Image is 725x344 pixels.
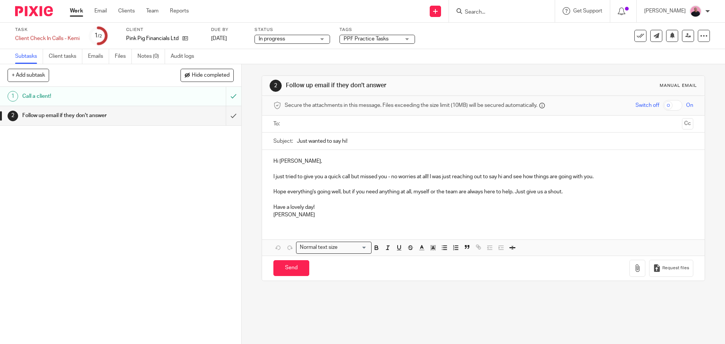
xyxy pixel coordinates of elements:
[273,173,693,180] p: I just tried to give you a quick call but missed you - no worries at all! I was just reaching out...
[94,7,107,15] a: Email
[211,27,245,33] label: Due by
[636,102,659,109] span: Switch off
[464,9,532,16] input: Search
[296,242,372,253] div: Search for option
[8,91,18,102] div: 1
[118,7,135,15] a: Clients
[192,73,230,79] span: Hide completed
[115,49,132,64] a: Files
[682,118,693,130] button: Cc
[8,111,18,121] div: 2
[171,49,200,64] a: Audit logs
[15,35,80,42] div: Client Check In Calls - Kemi
[690,5,702,17] img: Bio%20-%20Kemi%20.png
[49,49,82,64] a: Client tasks
[146,7,159,15] a: Team
[273,120,282,128] label: To:
[273,204,693,211] p: Have a lovely day!
[270,80,282,92] div: 2
[339,27,415,33] label: Tags
[662,265,689,271] span: Request files
[126,35,179,42] p: Pink Pig Financials Ltd
[259,36,285,42] span: In progress
[286,82,500,89] h1: Follow up email if they don't answer
[8,69,49,82] button: + Add subtask
[98,34,102,38] small: /2
[686,102,693,109] span: On
[273,137,293,145] label: Subject:
[644,7,686,15] p: [PERSON_NAME]
[255,27,330,33] label: Status
[273,188,693,196] p: Hope everything's going well, but if you need anything at all, myself or the team are always here...
[285,102,537,109] span: Secure the attachments in this message. Files exceeding the size limit (10MB) will be secured aut...
[22,110,153,121] h1: Follow up email if they don't answer
[273,157,693,165] p: Hi [PERSON_NAME],
[170,7,189,15] a: Reports
[273,260,309,276] input: Send
[70,7,83,15] a: Work
[15,27,80,33] label: Task
[94,31,102,40] div: 1
[180,69,234,82] button: Hide completed
[298,244,339,251] span: Normal text size
[344,36,389,42] span: PPF Practice Tasks
[15,49,43,64] a: Subtasks
[340,244,367,251] input: Search for option
[15,6,53,16] img: Pixie
[126,27,202,33] label: Client
[649,260,693,277] button: Request files
[573,8,602,14] span: Get Support
[22,91,153,102] h1: Call a client!
[88,49,109,64] a: Emails
[137,49,165,64] a: Notes (0)
[273,211,693,219] p: [PERSON_NAME]
[211,36,227,41] span: [DATE]
[660,83,697,89] div: Manual email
